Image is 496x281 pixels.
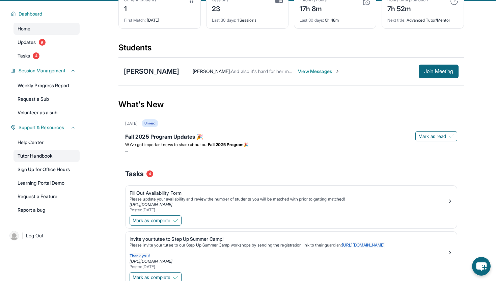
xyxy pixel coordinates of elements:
img: Chevron-Right [335,69,340,74]
img: Mark as read [449,134,454,139]
span: And also it's hard for her memories multiplication Can you help her that too Thank you [231,68,415,74]
div: Posted [DATE] [130,264,447,270]
div: Fall 2025 Program Updates 🎉 [125,133,457,142]
p: Please invite your tutee to our Step Up Summer Camp workshops by sending the registration link to... [130,242,447,248]
div: [DATE] [124,14,195,23]
button: Session Management [16,67,76,74]
div: [DATE] [125,121,138,126]
div: Unread [142,119,158,127]
img: Mark as complete [173,218,178,223]
div: Posted [DATE] [130,207,447,213]
span: Updates [18,39,36,46]
button: Mark as complete [130,215,182,226]
button: Dashboard [16,10,76,17]
div: What's New [118,90,464,119]
a: Tutor Handbook [13,150,80,162]
strong: Fall 2025 Program [208,142,244,147]
span: | [22,232,23,240]
a: Tasks4 [13,50,80,62]
div: Fill Out Availability Form [130,190,447,196]
a: Learning Portal Demo [13,177,80,189]
a: |Log Out [7,228,80,243]
button: Join Meeting [419,65,459,78]
div: Students [118,42,464,57]
div: [PERSON_NAME] [124,67,179,76]
button: Support & Resources [16,124,76,131]
span: Dashboard [19,10,43,17]
span: Session Management [19,67,65,74]
a: Fill Out Availability FormPlease update your availability and review the number of students you w... [126,186,457,214]
span: Last 30 days : [300,18,324,23]
span: 9 [39,39,46,46]
span: Tasks [18,52,30,59]
span: 🎉 [244,142,249,147]
div: 7h 52m [387,3,428,14]
div: 0h 48m [300,14,370,23]
img: user-img [9,231,19,240]
span: Join Meeting [424,69,453,73]
a: Request a Sub [13,93,80,105]
span: 4 [146,170,153,177]
span: Next title : [387,18,406,23]
span: Log Out [26,232,44,239]
a: Request a Feature [13,190,80,203]
a: Weekly Progress Report [13,79,80,92]
a: Report a bug [13,204,80,216]
img: Mark as complete [173,275,178,280]
button: Mark as read [415,131,457,141]
div: 1 [124,3,156,14]
div: 23 [212,3,229,14]
span: Mark as complete [133,274,170,281]
a: Home [13,23,80,35]
span: Support & Resources [19,124,64,131]
div: Please update your availability and review the number of students you will be matched with prior ... [130,196,447,202]
div: 17h 8m [300,3,327,14]
span: 4 [33,52,39,59]
span: Mark as complete [133,217,170,224]
div: 1 Sessions [212,14,283,23]
div: Invite your tutee to Step Up Summer Camp! [130,236,447,242]
span: First Match : [124,18,146,23]
span: [PERSON_NAME] : [193,68,231,74]
a: Sign Up for Office Hours [13,163,80,175]
span: Tasks [125,169,144,179]
span: We’ve got important news to share about our [125,142,208,147]
span: Thank you! [130,253,150,258]
a: Invite your tutee to Step Up Summer Camp!Please invite your tutee to our Step Up Summer Camp work... [126,232,457,271]
span: Last 30 days : [212,18,236,23]
a: Help Center [13,136,80,148]
span: View Messages [298,68,340,75]
a: [URL][DOMAIN_NAME] [130,202,172,207]
a: Volunteer as a sub [13,107,80,119]
a: [URL][DOMAIN_NAME] [342,242,385,248]
a: Updates9 [13,36,80,48]
span: Mark as read [418,133,446,140]
div: Advanced Tutor/Mentor [387,14,458,23]
button: chat-button [472,257,491,276]
a: [URL][DOMAIN_NAME] [130,259,172,264]
span: Home [18,25,30,32]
